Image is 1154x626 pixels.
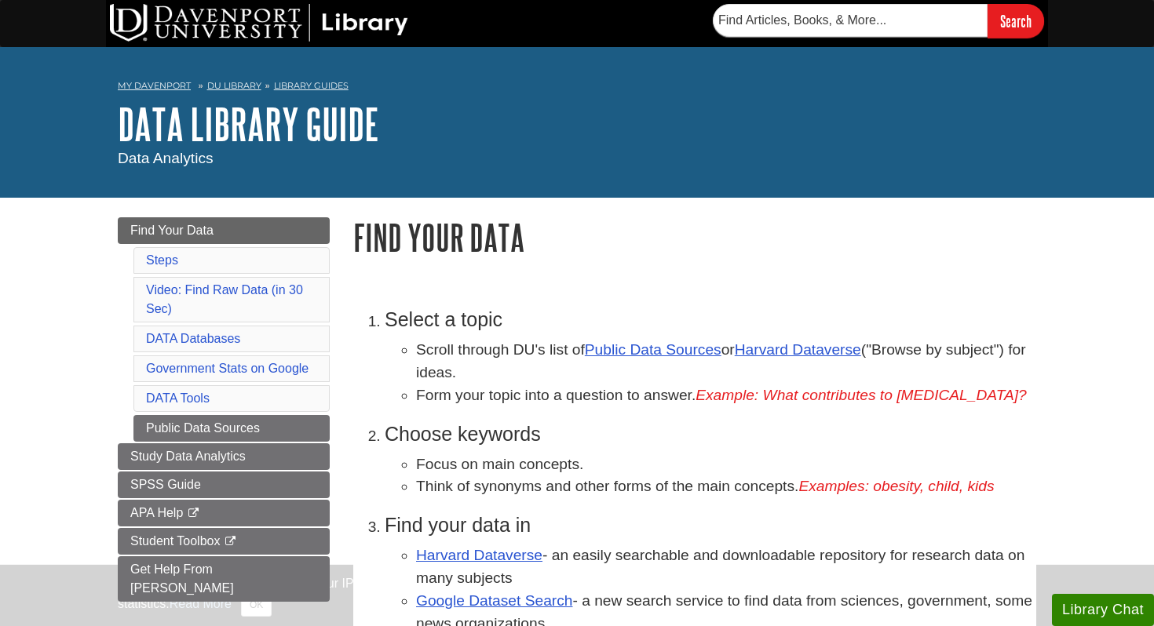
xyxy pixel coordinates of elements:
a: My Davenport [118,79,191,93]
a: Government Stats on Google [146,362,309,375]
form: Searches DU Library's articles, books, and more [713,4,1044,38]
a: Harvard Dataverse [735,341,861,358]
em: Examples: obesity, child, kids [798,478,994,494]
li: - an easily searchable and downloadable repository for research data on many subjects [416,544,1036,590]
span: Find Your Data [130,224,214,237]
h3: Select a topic [385,308,1036,331]
a: Find Your Data [118,217,330,244]
input: Find Articles, Books, & More... [713,4,988,37]
a: DATA Library Guide [118,100,379,148]
i: This link opens in a new window [187,508,200,519]
a: Steps [146,253,178,267]
span: Study Data Analytics [130,449,246,463]
a: Library Guides [274,80,349,91]
li: Think of synonyms and other forms of the main concepts. [416,475,1036,498]
span: Data Analytics [118,150,214,166]
h1: Find Your Data [353,217,1036,257]
a: Public Data Sources [133,415,330,442]
span: SPSS Guide [130,478,201,491]
h3: Find your data in [385,514,1036,537]
img: DU Library [110,4,408,42]
a: DU Library [207,80,261,91]
button: Library Chat [1052,594,1154,626]
li: Form your topic into a question to answer. [416,384,1036,407]
a: APA Help [118,500,330,526]
nav: breadcrumb [118,75,1036,100]
a: Google Dataset Search [416,592,572,609]
a: Get Help From [PERSON_NAME] [118,556,330,602]
li: Focus on main concepts. [416,453,1036,476]
a: SPSS Guide [118,471,330,498]
input: Search [988,4,1044,38]
a: Public Data Sources [585,341,721,358]
span: Student Toolbox [130,534,220,548]
span: Get Help From [PERSON_NAME] [130,562,234,595]
a: Study Data Analytics [118,443,330,470]
a: DATA Databases [146,332,240,345]
span: APA Help [130,506,183,519]
li: Scroll through DU's list of or ("Browse by subject") for ideas. [416,339,1036,384]
a: Harvard Dataverse [416,547,542,563]
a: Video: Find Raw Data (in 30 Sec) [146,283,303,315]
h3: Choose keywords [385,423,1036,446]
em: Example: What contributes to [MEDICAL_DATA]? [696,387,1027,403]
a: DATA Tools [146,391,210,405]
a: Student Toolbox [118,528,330,555]
i: This link opens in a new window [224,537,237,547]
